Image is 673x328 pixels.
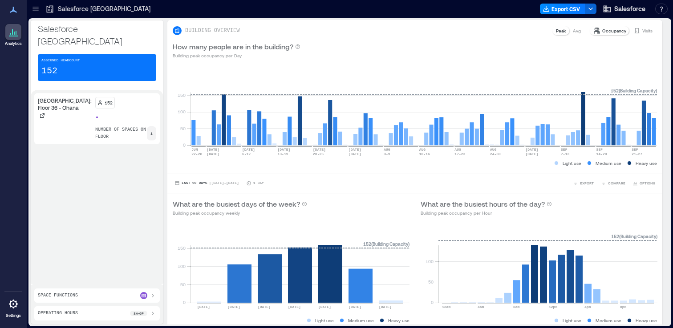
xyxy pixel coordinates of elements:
[425,259,433,264] tspan: 100
[430,300,433,305] tspan: 0
[173,41,293,52] p: How many people are in the building?
[636,160,657,167] p: Heavy use
[197,305,210,309] text: [DATE]
[242,148,255,152] text: [DATE]
[41,65,57,77] p: 152
[38,310,78,317] p: Operating Hours
[242,152,251,156] text: 6-12
[207,148,219,152] text: [DATE]
[388,317,409,324] p: Heavy use
[315,317,334,324] p: Light use
[608,180,625,186] span: COMPARE
[602,27,626,34] p: Occupancy
[313,152,324,156] text: 20-26
[134,311,144,316] p: 8a - 6p
[318,305,331,309] text: [DATE]
[525,152,538,156] text: [DATE]
[349,148,361,152] text: [DATE]
[150,131,153,136] p: 1
[6,313,21,318] p: Settings
[454,148,461,152] text: AUG
[41,58,80,63] p: Assigned Headcount
[173,52,300,59] p: Building peak occupancy per Day
[421,199,545,209] p: What are the busiest hours of the day?
[573,27,581,34] p: Avg
[178,109,186,114] tspan: 100
[549,305,557,309] text: 12pm
[600,2,648,16] button: Salesforce
[540,4,585,14] button: Export CSV
[442,305,450,309] text: 12am
[640,180,655,186] span: OPTIONS
[379,305,392,309] text: [DATE]
[278,148,291,152] text: [DATE]
[419,152,430,156] text: 10-16
[561,152,569,156] text: 7-13
[561,148,568,152] text: SEP
[454,152,465,156] text: 17-23
[348,317,374,324] p: Medium use
[178,264,186,269] tspan: 100
[599,179,627,188] button: COMPARE
[278,152,288,156] text: 13-19
[490,152,501,156] text: 24-30
[556,27,566,34] p: Peak
[313,148,326,152] text: [DATE]
[632,152,642,156] text: 21-27
[183,142,186,148] tspan: 0
[490,148,497,152] text: AUG
[95,126,147,140] p: number of spaces on floor
[38,292,78,299] p: Space Functions
[173,199,300,209] p: What are the busiest days of the week?
[596,160,621,167] p: Medium use
[642,27,653,34] p: Visits
[349,305,361,309] text: [DATE]
[173,209,307,216] p: Building peak occupancy weekly
[478,305,484,309] text: 4am
[3,293,24,321] a: Settings
[614,4,645,13] span: Salesforce
[38,22,156,47] p: Salesforce [GEOGRAPHIC_DATA]
[58,4,150,13] p: Salesforce [GEOGRAPHIC_DATA]
[563,160,581,167] p: Light use
[636,317,657,324] p: Heavy use
[258,305,271,309] text: [DATE]
[185,27,239,34] p: BUILDING OVERVIEW
[525,148,538,152] text: [DATE]
[384,148,390,152] text: AUG
[183,300,186,305] tspan: 0
[580,180,594,186] span: EXPORT
[513,305,520,309] text: 8am
[178,245,186,251] tspan: 150
[2,21,24,49] a: Analytics
[631,179,657,188] button: OPTIONS
[563,317,581,324] p: Light use
[596,148,603,152] text: SEP
[419,148,426,152] text: AUG
[428,279,433,284] tspan: 50
[191,148,198,152] text: JUN
[421,209,552,216] p: Building peak occupancy per Hour
[571,179,596,188] button: EXPORT
[253,180,264,186] p: 1 Day
[180,126,186,131] tspan: 50
[620,305,627,309] text: 8pm
[227,305,240,309] text: [DATE]
[5,41,22,46] p: Analytics
[349,152,361,156] text: [DATE]
[596,317,621,324] p: Medium use
[596,152,607,156] text: 14-20
[105,99,113,106] p: 152
[178,92,186,98] tspan: 150
[38,97,92,111] p: [GEOGRAPHIC_DATA]: Floor 36 - Ohana
[632,148,638,152] text: SEP
[191,152,202,156] text: 22-28
[584,305,591,309] text: 4pm
[180,282,186,287] tspan: 50
[384,152,390,156] text: 3-9
[288,305,301,309] text: [DATE]
[207,152,219,156] text: [DATE]
[173,179,241,188] button: Last 90 Days |[DATE]-[DATE]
